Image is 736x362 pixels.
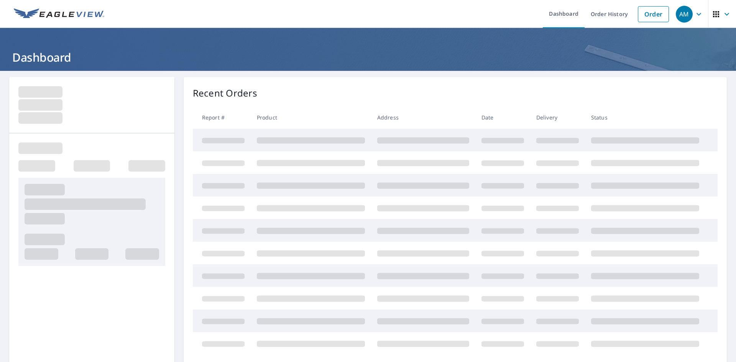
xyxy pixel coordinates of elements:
th: Address [371,106,475,129]
th: Delivery [530,106,585,129]
a: Order [638,6,669,22]
div: AM [676,6,693,23]
th: Status [585,106,705,129]
th: Date [475,106,530,129]
th: Report # [193,106,251,129]
th: Product [251,106,371,129]
p: Recent Orders [193,86,257,100]
h1: Dashboard [9,49,727,65]
img: EV Logo [14,8,104,20]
